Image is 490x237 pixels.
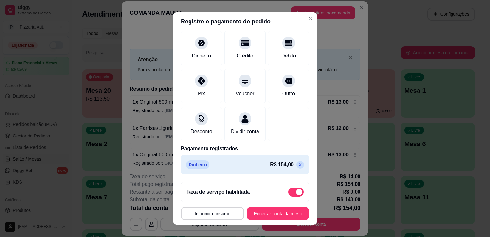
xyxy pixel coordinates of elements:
p: Dinheiro [186,160,209,169]
header: Registre o pagamento do pedido [173,12,317,31]
div: Pix [198,90,205,98]
div: Desconto [190,128,212,136]
p: Pagamento registrados [181,145,309,153]
button: Close [305,13,316,23]
button: Imprimir consumo [181,207,244,220]
h2: Taxa de serviço habilitada [186,188,250,196]
div: Dinheiro [192,52,211,60]
div: Outro [282,90,295,98]
p: R$ 154,00 [270,161,294,169]
div: Voucher [236,90,255,98]
div: Crédito [237,52,253,60]
div: Dividir conta [231,128,259,136]
div: Débito [281,52,296,60]
button: Encerrar conta da mesa [247,207,309,220]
